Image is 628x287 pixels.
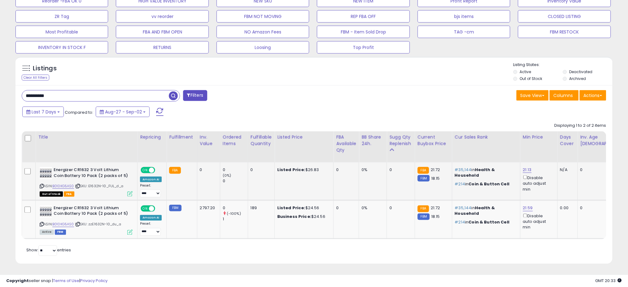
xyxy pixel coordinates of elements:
[277,214,311,220] b: Business Price:
[277,167,305,173] b: Listed Price:
[554,92,573,99] span: Columns
[550,90,579,101] button: Columns
[513,62,613,68] p: Listing States:
[389,205,410,211] div: 0
[140,177,162,182] div: Amazon AI
[169,205,181,211] small: FBM
[140,215,162,221] div: Amazon AI
[518,10,611,23] button: CLOSED LISTING
[362,167,382,173] div: 0%
[431,175,440,181] span: 18.15
[336,167,354,173] div: 0
[523,213,553,231] div: Disable auto adjust min
[431,167,440,173] span: 21.72
[569,69,592,74] label: Deactivated
[217,26,309,38] button: NO Amazon Fees
[75,183,123,188] span: | SKU: E1632N-10_FUL_d_a
[455,167,495,178] span: Health & Household
[40,167,133,196] div: ASIN:
[277,205,329,211] div: $24.56
[26,247,71,253] span: Show: entries
[200,167,215,173] div: 0
[32,109,56,115] span: Last 7 Days
[54,205,129,219] b: Energizer CR1632 3 Volt Lithium Coin Battery 10 Pack (2 packs of 5)
[418,10,510,23] button: bjs items
[140,183,162,197] div: Preset:
[223,134,245,147] div: Ordered Items
[6,278,108,284] div: seller snap | |
[55,230,66,235] span: FBM
[116,26,209,38] button: FBA AND FBM OPEN
[523,167,532,173] a: 21.13
[40,167,52,179] img: 519+F+U9SrL._SL40_.jpg
[455,181,516,187] p: in
[389,134,412,147] div: Sugg Qty Replenish
[317,10,410,23] button: REP FBA OFF
[431,205,440,211] span: 21.72
[455,205,472,211] span: #35,144
[455,205,516,217] p: in
[40,205,52,218] img: 519+F+U9SrL._SL40_.jpg
[183,90,207,101] button: Filters
[469,219,510,225] span: Coin & Button Cell
[52,183,74,189] a: B010KG5AS0
[317,41,410,54] button: Top Profit
[22,75,49,81] div: Clear All Filters
[523,174,553,192] div: Disable auto adjust min
[223,173,231,178] small: (0%)
[15,26,108,38] button: Most Profitable
[277,167,329,173] div: $26.83
[418,175,430,182] small: FBM
[362,205,382,211] div: 0%
[560,134,575,147] div: Days Cover
[6,278,29,284] strong: Copyright
[569,76,586,81] label: Archived
[277,205,305,211] b: Listed Price:
[251,167,270,173] div: 0
[217,10,309,23] button: FBM NOT MOVING
[520,69,531,74] label: Active
[455,205,495,217] span: Health & Household
[520,76,542,81] label: Out of Stock
[317,26,410,38] button: FBM - Item Sold Drop
[22,107,64,117] button: Last 7 Days
[251,205,270,211] div: 189
[223,217,248,222] div: 1
[580,90,606,101] button: Actions
[40,230,54,235] span: All listings currently available for purchase on Amazon
[223,178,248,184] div: 0
[418,214,430,220] small: FBM
[154,206,164,211] span: OFF
[38,134,135,140] div: Title
[200,205,215,211] div: 2797.20
[362,134,384,147] div: BB Share 24h.
[518,26,611,38] button: FBM RESTOCK
[116,41,209,54] button: RETURNS
[140,222,162,236] div: Preset:
[560,205,573,211] div: 0.00
[277,134,331,140] div: Listed Price
[455,181,465,187] span: #214
[455,167,516,178] p: in
[141,206,149,211] span: ON
[65,109,93,115] span: Compared to:
[15,41,108,54] button: INVENTORY IN STOCK F
[40,205,133,234] div: ASIN:
[227,211,241,216] small: (-100%)
[336,134,356,153] div: FBA Available Qty
[33,64,57,73] h5: Listings
[389,167,410,173] div: 0
[418,26,510,38] button: TAG -cm
[169,134,194,140] div: Fulfillment
[469,181,510,187] span: Coin & Button Cell
[105,109,142,115] span: Aug-27 - Sep-02
[96,107,150,117] button: Aug-27 - Sep-02
[54,167,129,180] b: Energizer CR1632 3 Volt Lithium Coin Battery 10 Pack (2 packs of 5)
[169,167,181,174] small: FBA
[336,205,354,211] div: 0
[140,134,164,140] div: Repricing
[523,134,555,140] div: Min Price
[516,90,549,101] button: Save View
[40,192,63,197] span: All listings that are currently out of stock and unavailable for purchase on Amazon
[141,168,149,173] span: ON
